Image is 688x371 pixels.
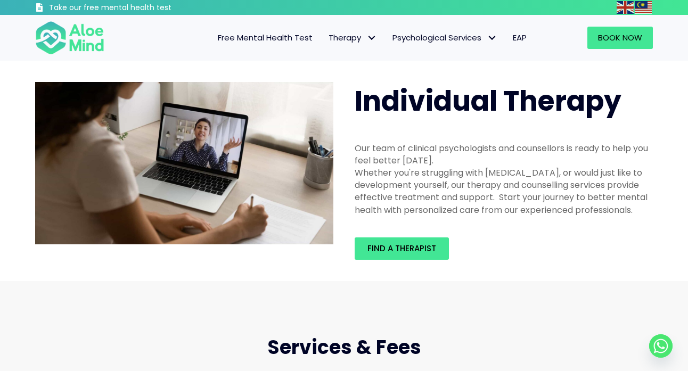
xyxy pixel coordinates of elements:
[635,1,653,13] a: Malay
[635,1,652,14] img: ms
[513,32,527,43] span: EAP
[35,82,333,245] img: Therapy online individual
[218,32,313,43] span: Free Mental Health Test
[210,27,321,49] a: Free Mental Health Test
[617,1,634,14] img: en
[118,27,535,49] nav: Menu
[505,27,535,49] a: EAP
[329,32,376,43] span: Therapy
[355,81,621,120] span: Individual Therapy
[587,27,653,49] a: Book Now
[367,243,436,254] span: Find a therapist
[384,27,505,49] a: Psychological ServicesPsychological Services: submenu
[617,1,635,13] a: English
[267,334,421,361] span: Services & Fees
[392,32,497,43] span: Psychological Services
[355,167,653,216] div: Whether you're struggling with [MEDICAL_DATA], or would just like to development yourself, our th...
[35,3,228,15] a: Take our free mental health test
[35,20,104,55] img: Aloe mind Logo
[355,142,653,167] div: Our team of clinical psychologists and counsellors is ready to help you feel better [DATE].
[598,32,642,43] span: Book Now
[355,237,449,260] a: Find a therapist
[484,30,499,46] span: Psychological Services: submenu
[321,27,384,49] a: TherapyTherapy: submenu
[649,334,673,358] a: Whatsapp
[364,30,379,46] span: Therapy: submenu
[49,3,228,13] h3: Take our free mental health test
